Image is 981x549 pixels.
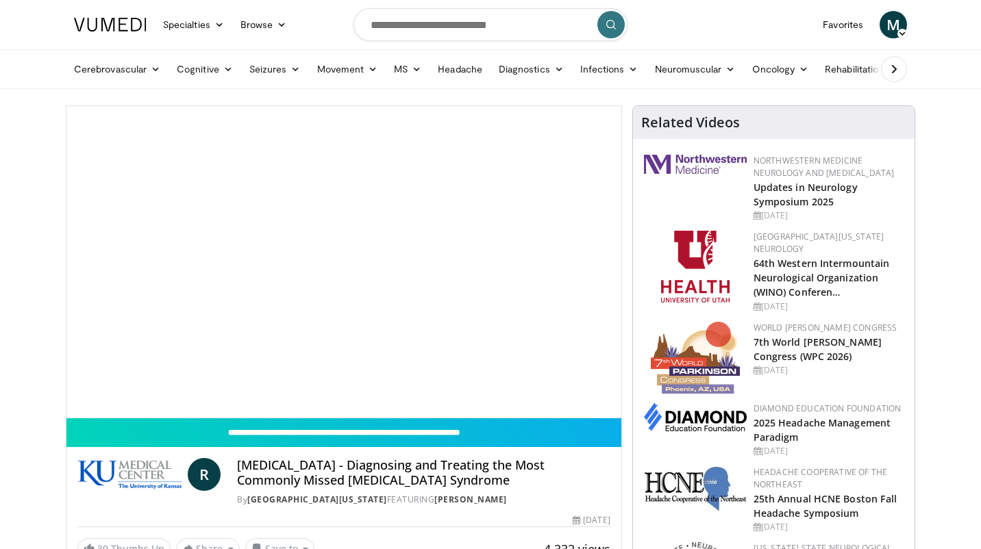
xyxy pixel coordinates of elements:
[77,458,182,491] img: University of Kansas Medical Center
[232,11,295,38] a: Browse
[573,514,610,526] div: [DATE]
[744,55,817,83] a: Oncology
[644,155,747,174] img: 2a462fb6-9365-492a-ac79-3166a6f924d8.png.150x105_q85_autocrop_double_scale_upscale_version-0.2.jpg
[817,55,892,83] a: Rehabilitation
[66,55,169,83] a: Cerebrovascular
[754,466,888,490] a: Headache Cooperative of the Northeast
[572,55,647,83] a: Infections
[434,494,507,505] a: [PERSON_NAME]
[661,231,730,303] img: f6362829-b0a3-407d-a044-59546adfd345.png.150x105_q85_autocrop_double_scale_upscale_version-0.2.png
[386,55,430,83] a: MS
[754,257,890,298] a: 64th Western Intermountain Neurological Organization (WINO) Conferen…
[309,55,386,83] a: Movement
[74,18,147,31] img: VuMedi Logo
[754,445,904,457] div: [DATE]
[169,55,241,83] a: Cognitive
[754,416,891,444] a: 2025 Headache Management Paradigm
[241,55,309,83] a: Seizures
[644,403,747,431] img: d0406666-9e5f-4b94-941b-f1257ac5ccaf.png.150x105_q85_autocrop_double_scale_upscale_version-0.2.png
[353,8,628,41] input: Search topics, interventions
[815,11,871,38] a: Favorites
[754,403,902,414] a: Diamond Education Foundation
[188,458,221,491] a: R
[754,181,858,208] a: Updates in Neurology Symposium 2025
[490,55,572,83] a: Diagnostics
[754,322,897,333] a: World [PERSON_NAME] Congress
[647,55,744,83] a: Neuromuscular
[66,106,621,418] video-js: Video Player
[880,11,907,38] a: M
[644,466,747,511] img: 6c52f715-17a6-4da1-9b6c-8aaf0ffc109f.jpg.150x105_q85_autocrop_double_scale_upscale_version-0.2.jpg
[155,11,232,38] a: Specialties
[247,494,387,505] a: [GEOGRAPHIC_DATA][US_STATE]
[237,458,610,487] h4: [MEDICAL_DATA] - Diagnosing and Treating the Most Commonly Missed [MEDICAL_DATA] Syndrome
[754,335,882,363] a: 7th World [PERSON_NAME] Congress (WPC 2026)
[754,231,884,255] a: [GEOGRAPHIC_DATA][US_STATE] Neurology
[754,301,904,313] div: [DATE]
[754,492,897,520] a: 25th Annual HCNE Boston Fall Headache Symposium
[754,209,904,222] div: [DATE]
[641,114,740,131] h4: Related Videos
[651,322,740,394] img: 16fe1da8-a9a0-4f15-bd45-1dd1acf19c34.png.150x105_q85_autocrop_double_scale_upscale_version-0.2.png
[754,364,904,376] div: [DATE]
[430,55,490,83] a: Headache
[754,521,904,533] div: [DATE]
[754,155,895,179] a: Northwestern Medicine Neurology and [MEDICAL_DATA]
[237,494,610,506] div: By FEATURING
